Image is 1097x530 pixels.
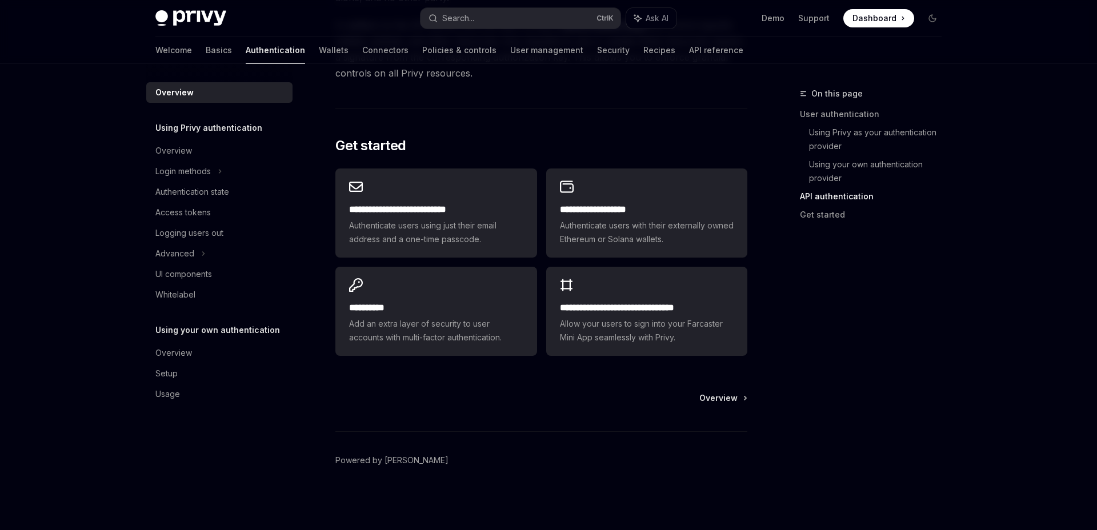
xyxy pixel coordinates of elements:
[422,37,497,64] a: Policies & controls
[155,10,226,26] img: dark logo
[421,8,620,29] button: Search...CtrlK
[643,37,675,64] a: Recipes
[646,13,668,24] span: Ask AI
[597,37,630,64] a: Security
[155,206,211,219] div: Access tokens
[800,206,951,224] a: Get started
[206,37,232,64] a: Basics
[155,121,262,135] h5: Using Privy authentication
[699,392,746,404] a: Overview
[442,11,474,25] div: Search...
[800,105,951,123] a: User authentication
[155,367,178,380] div: Setup
[762,13,784,24] a: Demo
[155,185,229,199] div: Authentication state
[146,82,293,103] a: Overview
[155,144,192,158] div: Overview
[246,37,305,64] a: Authentication
[335,267,537,356] a: **** *****Add an extra layer of security to user accounts with multi-factor authentication.
[699,392,738,404] span: Overview
[626,8,676,29] button: Ask AI
[546,168,747,258] a: **** **** **** ****Authenticate users with their externally owned Ethereum or Solana wallets.
[155,37,192,64] a: Welcome
[155,247,194,260] div: Advanced
[800,187,951,206] a: API authentication
[923,9,942,27] button: Toggle dark mode
[335,455,449,466] a: Powered by [PERSON_NAME]
[843,9,914,27] a: Dashboard
[798,13,830,24] a: Support
[596,14,614,23] span: Ctrl K
[146,223,293,243] a: Logging users out
[146,284,293,305] a: Whitelabel
[155,387,180,401] div: Usage
[155,346,192,360] div: Overview
[146,202,293,223] a: Access tokens
[146,182,293,202] a: Authentication state
[349,317,523,344] span: Add an extra layer of security to user accounts with multi-factor authentication.
[155,164,211,178] div: Login methods
[155,323,280,337] h5: Using your own authentication
[362,37,409,64] a: Connectors
[146,384,293,404] a: Usage
[852,13,896,24] span: Dashboard
[155,288,195,302] div: Whitelabel
[809,123,951,155] a: Using Privy as your authentication provider
[811,87,863,101] span: On this page
[335,136,406,155] span: Get started
[155,267,212,281] div: UI components
[146,264,293,284] a: UI components
[146,140,293,161] a: Overview
[155,86,194,99] div: Overview
[689,37,743,64] a: API reference
[349,219,523,246] span: Authenticate users using just their email address and a one-time passcode.
[510,37,583,64] a: User management
[146,343,293,363] a: Overview
[809,155,951,187] a: Using your own authentication provider
[155,226,223,240] div: Logging users out
[146,363,293,384] a: Setup
[560,219,734,246] span: Authenticate users with their externally owned Ethereum or Solana wallets.
[560,317,734,344] span: Allow your users to sign into your Farcaster Mini App seamlessly with Privy.
[319,37,349,64] a: Wallets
